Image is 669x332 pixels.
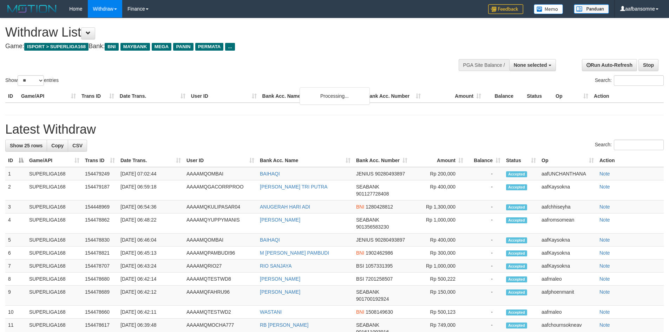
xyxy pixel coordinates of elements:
a: BAIHAQI [260,237,280,243]
td: Rp 500,222 [410,273,466,286]
th: Bank Acc. Number: activate to sort column ascending [353,154,410,167]
span: Accepted [506,263,527,269]
span: Accepted [506,289,527,295]
td: [DATE] 06:42:11 [118,306,184,319]
a: Run Auto-Refresh [582,59,637,71]
td: AAAAMQFAHRU96 [184,286,257,306]
th: Bank Acc. Name: activate to sort column ascending [257,154,353,167]
td: SUPERLIGA168 [26,234,82,247]
td: 154479187 [82,180,118,200]
span: Accepted [506,250,527,256]
a: Note [599,250,610,256]
button: None selected [509,59,556,71]
td: 154478862 [82,213,118,234]
td: 3 [5,200,26,213]
span: JENIUS [356,237,374,243]
a: [PERSON_NAME] [260,289,300,295]
td: Rp 150,000 [410,286,466,306]
td: Rp 1,000,000 [410,213,466,234]
span: Copy 7201258507 to clipboard [365,276,393,282]
th: Trans ID [79,90,117,103]
span: Accepted [506,237,527,243]
input: Search: [614,75,664,86]
span: SEABANK [356,289,379,295]
a: Stop [638,59,658,71]
span: Copy 901700192924 to clipboard [356,296,389,302]
td: [DATE] 06:42:14 [118,273,184,286]
td: aafKaysokna [539,234,597,247]
a: RB [PERSON_NAME] [260,322,308,328]
span: MAYBANK [120,43,150,51]
th: Trans ID: activate to sort column ascending [82,154,118,167]
span: Accepted [506,217,527,223]
span: Copy 90280493897 to clipboard [375,171,405,177]
span: Copy 1902462986 to clipboard [366,250,393,256]
span: ... [225,43,235,51]
th: Date Trans. [117,90,188,103]
a: Note [599,217,610,223]
td: AAAAMQGACORRPROO [184,180,257,200]
th: Bank Acc. Number [363,90,424,103]
td: - [466,260,503,273]
td: 154478821 [82,247,118,260]
td: Rp 300,000 [410,247,466,260]
th: User ID [188,90,260,103]
td: SUPERLIGA168 [26,167,82,180]
th: ID: activate to sort column descending [5,154,26,167]
span: Accepted [506,204,527,210]
a: Show 25 rows [5,140,47,152]
td: Rp 400,000 [410,180,466,200]
h1: Latest Withdraw [5,122,664,136]
td: aafKaysokna [539,180,597,200]
td: SUPERLIGA168 [26,286,82,306]
th: Op [553,90,591,103]
td: 10 [5,306,26,319]
span: MEGA [152,43,172,51]
input: Search: [614,140,664,150]
td: 154479249 [82,167,118,180]
span: Copy 901356583230 to clipboard [356,224,389,230]
span: Copy 901127728408 to clipboard [356,191,389,197]
a: Note [599,237,610,243]
th: ID [5,90,18,103]
td: [DATE] 07:02:44 [118,167,184,180]
td: AAAAMQKULIPASAR04 [184,200,257,213]
td: aafKaysokna [539,247,597,260]
td: 1 [5,167,26,180]
td: AAAAMQTESTWD8 [184,273,257,286]
img: MOTION_logo.png [5,4,59,14]
a: RIO SANJAYA [260,263,292,269]
img: Feedback.jpg [488,4,523,14]
td: aafromsomean [539,213,597,234]
a: [PERSON_NAME] TRI PUTRA [260,184,328,190]
td: aafphoenmanit [539,286,597,306]
th: Date Trans.: activate to sort column ascending [118,154,184,167]
a: BAIHAQI [260,171,280,177]
span: Accepted [506,171,527,177]
a: ANUGERAH HARI ADI [260,204,310,210]
td: 2 [5,180,26,200]
span: Accepted [506,184,527,190]
th: Status: activate to sort column ascending [503,154,539,167]
th: Game/API: activate to sort column ascending [26,154,82,167]
th: User ID: activate to sort column ascending [184,154,257,167]
td: AAAAMQOMBAI [184,167,257,180]
span: None selected [514,62,547,68]
span: BSI [356,263,364,269]
td: SUPERLIGA168 [26,247,82,260]
td: Rp 1,300,000 [410,200,466,213]
td: [DATE] 06:45:13 [118,247,184,260]
a: Note [599,289,610,295]
span: Copy 1280428812 to clipboard [366,204,393,210]
td: - [466,286,503,306]
td: - [466,234,503,247]
td: 154478689 [82,286,118,306]
span: Accepted [506,309,527,315]
span: Copy [51,143,64,148]
td: - [466,247,503,260]
span: BNI [105,43,118,51]
td: SUPERLIGA168 [26,273,82,286]
label: Search: [595,75,664,86]
th: Op: activate to sort column ascending [539,154,597,167]
td: Rp 200,000 [410,167,466,180]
